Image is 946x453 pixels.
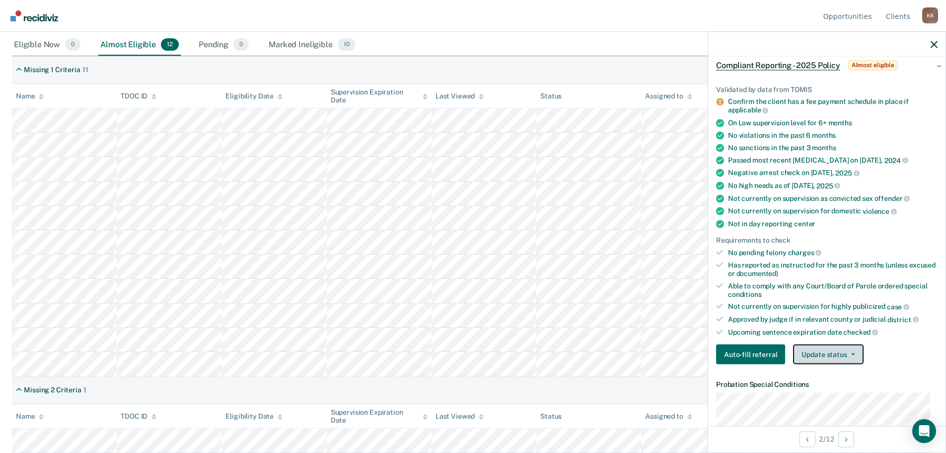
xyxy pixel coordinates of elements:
div: No pending felony [728,248,938,257]
div: Not currently on supervision for highly publicized [728,302,938,311]
a: Navigate to form link [716,345,789,364]
div: Marked Ineligible [267,34,357,56]
div: Validated by data from TOMIS [716,85,938,93]
img: Recidiviz [10,10,58,21]
span: 0 [65,38,80,51]
div: Able to comply with any Court/Board of Parole ordered special [728,281,938,298]
span: documented) [736,269,778,277]
button: Profile dropdown button [922,7,938,23]
div: 1 [83,386,86,394]
div: No high needs as of [DATE], [728,181,938,190]
div: TDOC ID [121,92,156,100]
div: 2 / 12 [708,426,946,452]
div: Eligible Now [12,34,82,56]
div: Passed most recent [MEDICAL_DATA] on [DATE], [728,156,938,165]
div: TDOC ID [121,412,156,421]
span: 0 [233,38,249,51]
div: K B [922,7,938,23]
div: Missing 1 Criteria [24,66,80,74]
span: 2025 [816,181,840,189]
span: offender [874,194,910,202]
div: Supervision Expiration Date [331,408,428,425]
div: Not currently on supervision for domestic [728,207,938,216]
span: months [828,118,852,126]
div: Not in day reporting [728,219,938,228]
span: violence [863,207,897,215]
div: Upcoming sentence expiration date [728,328,938,337]
span: center [794,219,815,227]
div: Open Intercom Messenger [912,419,936,443]
div: Almost Eligible [98,34,181,56]
div: No violations in the past 6 [728,131,938,139]
div: Eligibility Date [225,92,283,100]
button: Previous Opportunity [800,431,815,447]
span: Almost eligible [848,60,898,70]
span: conditions [728,290,762,298]
div: Has reported as instructed for the past 3 months (unless excused or [728,261,938,278]
span: checked [843,328,878,336]
div: Name [16,412,44,421]
div: Assigned to [645,92,692,100]
span: 2025 [835,169,859,177]
span: district [887,315,919,323]
div: Name [16,92,44,100]
div: Status [540,412,562,421]
button: Update status [793,345,863,364]
div: Pending [197,34,251,56]
div: Compliant Reporting - 2025 PolicyAlmost eligible [708,49,946,81]
div: Approved by judge if in relevant county or judicial [728,315,938,324]
span: 10 [338,38,356,51]
div: Not currently on supervision as convicted sex [728,194,938,203]
div: 11 [82,66,88,74]
span: 2024 [884,156,908,164]
span: charges [788,249,822,257]
dt: Probation Special Conditions [716,380,938,389]
span: 12 [161,38,179,51]
div: Missing 2 Criteria [24,386,81,394]
div: Requirements to check [716,236,938,244]
div: On Low supervision level for 6+ [728,118,938,127]
div: Status [540,92,562,100]
div: Eligibility Date [225,412,283,421]
div: Assigned to [645,412,692,421]
div: Last Viewed [436,412,484,421]
span: months [812,131,836,139]
span: months [812,143,836,151]
div: Supervision Expiration Date [331,88,428,105]
button: Next Opportunity [838,431,854,447]
div: No sanctions in the past 3 [728,143,938,152]
span: case [887,303,909,311]
div: Confirm the client has a fee payment schedule in place if applicable [728,97,938,114]
span: Compliant Reporting - 2025 Policy [716,60,840,70]
button: Auto-fill referral [716,345,785,364]
div: Last Viewed [436,92,484,100]
div: Negative arrest check on [DATE], [728,169,938,178]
